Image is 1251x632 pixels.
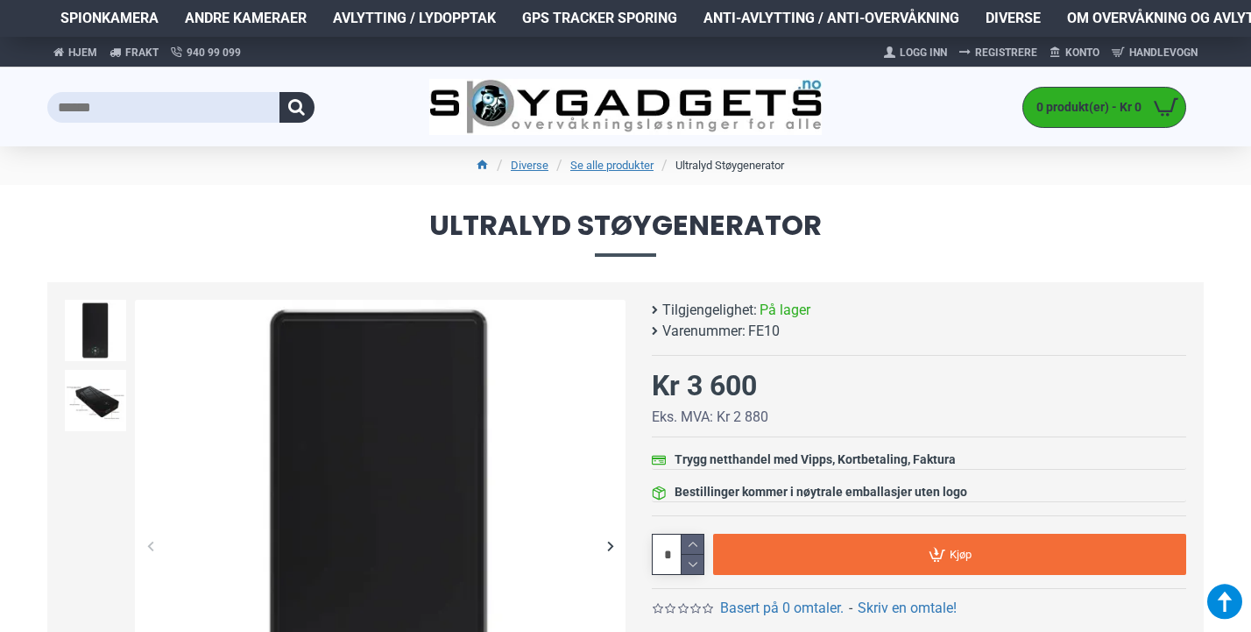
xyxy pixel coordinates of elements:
span: På lager [760,300,810,321]
a: Se alle produkter [570,157,654,174]
span: Handlevogn [1129,45,1198,60]
b: Tilgjengelighet: [662,300,757,321]
a: Logg Inn [878,39,953,67]
span: Kjøp [950,549,972,560]
a: 0 produkt(er) - Kr 0 [1023,88,1185,127]
span: 0 produkt(er) - Kr 0 [1023,98,1146,117]
span: FE10 [748,321,780,342]
b: Varenummer: [662,321,746,342]
img: Støygenerator - SpyGadgets.no [65,300,126,361]
span: Konto [1065,45,1099,60]
a: Handlevogn [1106,39,1204,67]
div: Next slide [595,530,625,561]
span: Diverse [986,8,1041,29]
span: Anti-avlytting / Anti-overvåkning [703,8,959,29]
img: SpyGadgets.no [429,79,823,136]
span: GPS Tracker Sporing [522,8,677,29]
span: Andre kameraer [185,8,307,29]
span: Registrere [975,45,1037,60]
b: - [849,600,852,616]
a: Registrere [953,39,1043,67]
span: Hjem [68,45,97,60]
div: Bestillinger kommer i nøytrale emballasjer uten logo [675,483,967,501]
div: Previous slide [135,530,166,561]
span: 940 99 099 [187,45,241,60]
span: Spionkamera [60,8,159,29]
span: Frakt [125,45,159,60]
div: Trygg netthandel med Vipps, Kortbetaling, Faktura [675,451,956,469]
a: Skriv en omtale! [858,598,957,619]
span: Logg Inn [900,45,947,60]
span: Avlytting / Lydopptak [333,8,496,29]
img: Støygenerator - SpyGadgets.no [65,370,126,431]
a: Diverse [511,157,548,174]
a: Konto [1043,39,1106,67]
a: Hjem [47,37,103,67]
span: Ultralyd Støygenerator [47,211,1204,256]
a: Basert på 0 omtaler. [720,598,844,619]
a: Frakt [103,37,165,67]
div: Kr 3 600 [652,365,757,407]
